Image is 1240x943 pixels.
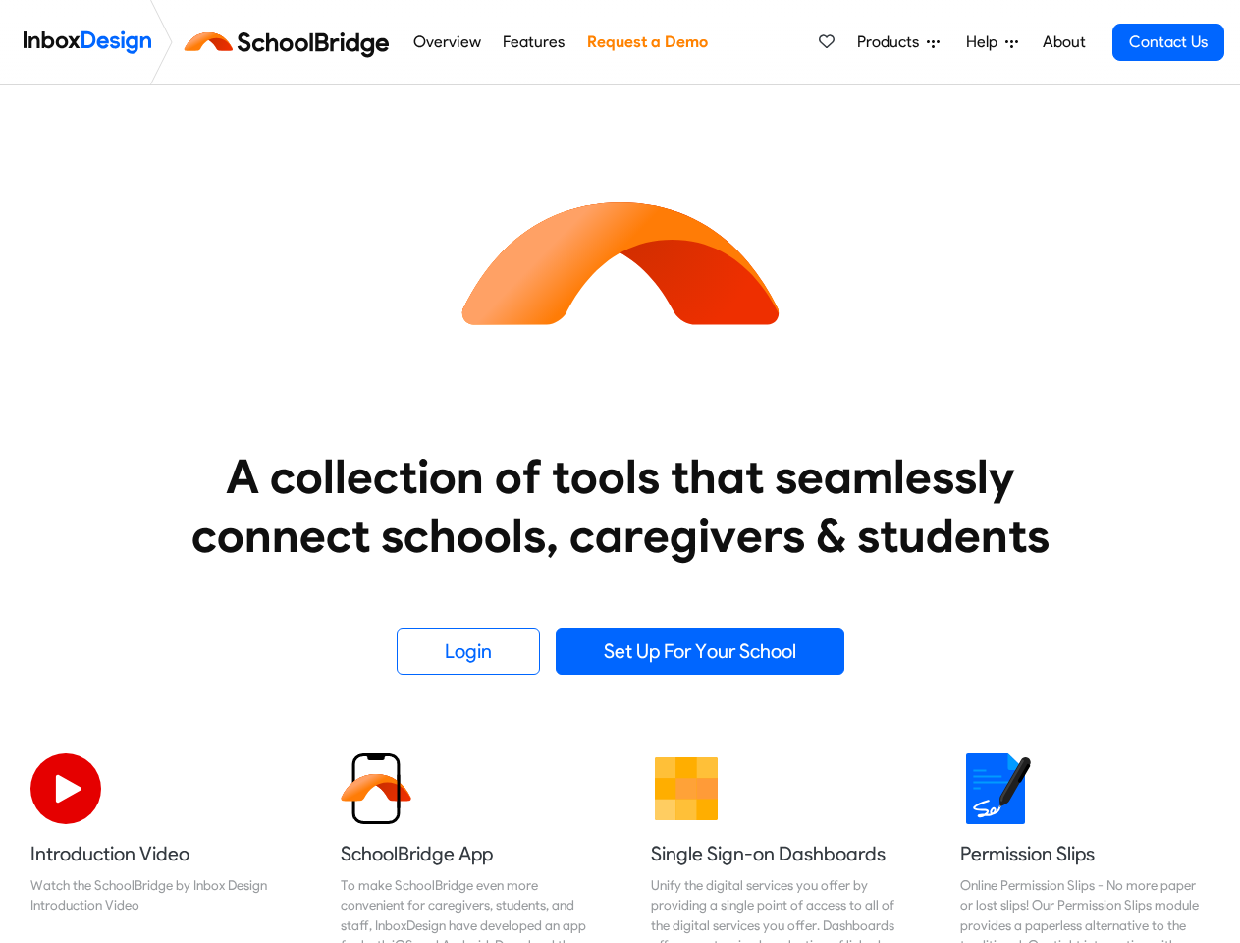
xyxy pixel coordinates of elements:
[498,23,570,62] a: Features
[651,840,900,867] h5: Single Sign-on Dashboards
[966,30,1005,54] span: Help
[651,753,722,824] img: 2022_01_13_icon_grid.svg
[181,19,402,66] img: schoolbridge logo
[958,23,1026,62] a: Help
[30,875,280,915] div: Watch the SchoolBridge by Inbox Design Introduction Video
[960,840,1210,867] h5: Permission Slips
[30,753,101,824] img: 2022_07_11_icon_video_playback.svg
[341,753,411,824] img: 2022_01_13_icon_sb_app.svg
[30,840,280,867] h5: Introduction Video
[960,753,1031,824] img: 2022_01_18_icon_signature.svg
[556,628,844,675] a: Set Up For Your School
[397,628,540,675] a: Login
[407,23,486,62] a: Overview
[444,85,797,439] img: icon_schoolbridge.svg
[1112,24,1224,61] a: Contact Us
[341,840,590,867] h5: SchoolBridge App
[581,23,713,62] a: Request a Demo
[849,23,947,62] a: Products
[1037,23,1091,62] a: About
[857,30,927,54] span: Products
[154,447,1087,565] heading: A collection of tools that seamlessly connect schools, caregivers & students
